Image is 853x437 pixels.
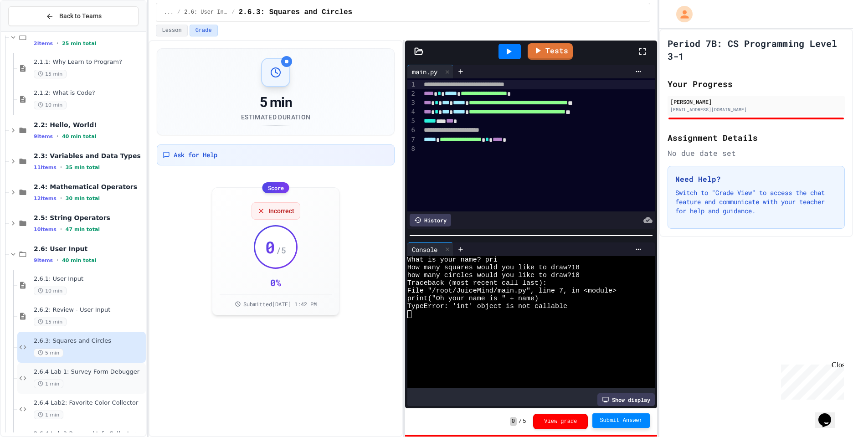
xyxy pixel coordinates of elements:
span: 2.1.2: What is Code? [34,89,144,97]
span: 10 min [34,101,67,109]
span: / 5 [276,244,286,257]
span: 40 min total [62,134,96,139]
span: 2.3: Variables and Data Types [34,152,144,160]
span: / [177,9,180,16]
div: History [410,214,451,226]
span: 2 items [34,41,53,46]
span: Traceback (most recent call last): [407,279,547,287]
span: 2.6.3: Squares and Circles [34,337,144,345]
div: My Account [667,4,695,25]
span: 1 min [34,411,63,419]
span: / [519,418,522,425]
span: 2.1.1: Why Learn to Program? [34,58,144,66]
span: 2.6.4 Lab2: Favorite Color Collector [34,399,144,407]
div: Chat with us now!Close [4,4,63,58]
span: print("Oh your name is " + name) [407,295,539,303]
div: 2 [407,89,416,98]
span: 2.6: User Input [34,245,144,253]
div: Console [407,242,453,256]
h2: Assignment Details [668,131,845,144]
h1: Period 7B: CS Programming Level 3-1 [668,37,845,62]
span: 15 min [34,70,67,78]
span: 5 min [34,349,63,357]
span: • [57,40,58,47]
span: 12 items [34,195,57,201]
span: Submitted [DATE] 1:42 PM [243,300,317,308]
div: 1 [407,80,416,89]
span: Submit Answer [600,417,642,424]
span: ... [164,9,174,16]
span: Ask for Help [174,150,217,159]
span: What is your name? pri [407,256,498,264]
div: Show display [597,393,655,406]
iframe: chat widget [777,361,844,400]
span: 40 min total [62,257,96,263]
span: TypeError: 'int' object is not callable [407,303,567,310]
span: • [60,164,62,171]
div: 7 [407,135,416,144]
span: 30 min total [66,195,100,201]
span: 9 items [34,134,53,139]
div: Console [407,245,442,254]
span: 25 min total [62,41,96,46]
span: • [57,257,58,264]
span: 11 items [34,165,57,170]
div: 3 [407,98,416,108]
button: Submit Answer [592,413,650,428]
span: 0 [265,238,275,256]
div: No due date set [668,148,845,159]
span: 2.6.4 Lab 1: Survey Form Debugger [34,368,144,376]
span: 0 [510,417,517,426]
span: 35 min total [66,165,100,170]
span: 2.4: Mathematical Operators [34,183,144,191]
span: how many circles would you like to draw?18 [407,272,580,279]
div: [EMAIL_ADDRESS][DOMAIN_NAME] [670,106,842,113]
span: • [60,195,62,202]
div: 5 min [241,94,310,111]
span: • [57,133,58,140]
h2: Your Progress [668,77,845,90]
span: 2.6.3: Squares and Circles [238,7,352,18]
span: 2.2: Hello, World! [34,121,144,129]
button: Lesson [156,25,187,36]
div: 0 % [270,276,281,289]
span: 2.6: User Input [184,9,228,16]
button: Grade [190,25,218,36]
p: Switch to "Grade View" to access the chat feature and communicate with your teacher for help and ... [675,188,837,216]
a: Tests [528,43,573,60]
span: 9 items [34,257,53,263]
span: 5 [523,418,526,425]
button: Back to Teams [8,6,139,26]
span: 47 min total [66,226,100,232]
span: 10 items [34,226,57,232]
span: 1 min [34,380,63,388]
span: How many squares would you like to draw?18 [407,264,580,272]
span: Back to Teams [59,11,102,21]
div: Score [262,182,289,193]
span: 2.5: String Operators [34,214,144,222]
span: / [231,9,235,16]
span: Incorrect [268,206,294,216]
h3: Need Help? [675,174,837,185]
div: [PERSON_NAME] [670,98,842,106]
iframe: chat widget [815,401,844,428]
span: • [60,226,62,233]
div: Estimated Duration [241,113,310,122]
span: 15 min [34,318,67,326]
span: File "/root/JuiceMind/main.py", line 7, in <module> [407,287,617,295]
div: 4 [407,108,416,117]
button: View grade [533,414,588,429]
div: 5 [407,117,416,126]
div: main.py [407,67,442,77]
div: 8 [407,144,416,154]
span: 10 min [34,287,67,295]
span: 2.6.2: Review - User Input [34,306,144,314]
span: 2.6.1: User Input [34,275,144,283]
div: 6 [407,126,416,135]
div: main.py [407,65,453,78]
